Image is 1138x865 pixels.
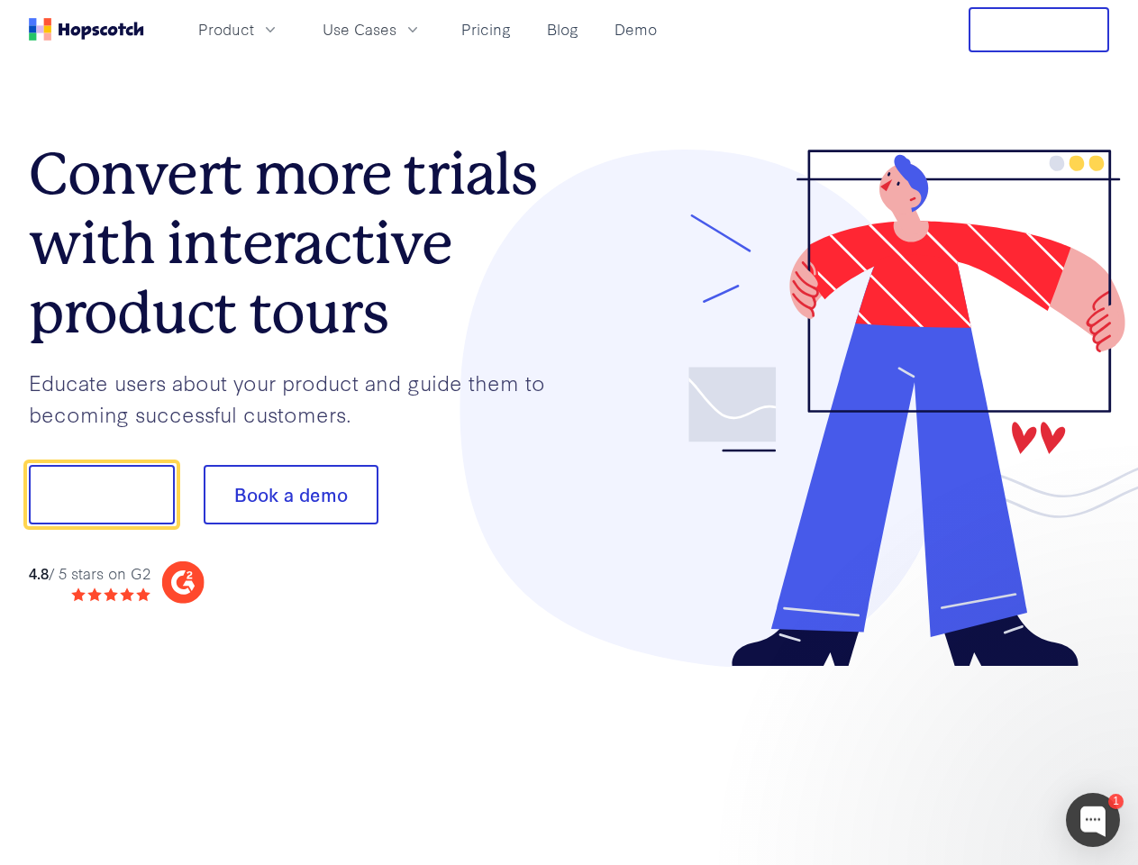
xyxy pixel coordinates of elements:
h1: Convert more trials with interactive product tours [29,140,569,347]
button: Use Cases [312,14,432,44]
span: Use Cases [323,18,396,41]
strong: 4.8 [29,562,49,583]
a: Home [29,18,144,41]
button: Book a demo [204,465,378,524]
a: Pricing [454,14,518,44]
a: Demo [607,14,664,44]
p: Educate users about your product and guide them to becoming successful customers. [29,367,569,429]
button: Free Trial [969,7,1109,52]
div: / 5 stars on G2 [29,562,150,585]
div: 1 [1108,794,1124,809]
button: Show me! [29,465,175,524]
a: Blog [540,14,586,44]
span: Product [198,18,254,41]
button: Product [187,14,290,44]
